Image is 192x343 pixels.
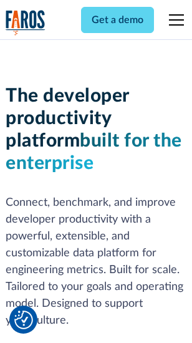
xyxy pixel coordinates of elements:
[14,311,33,329] button: Cookie Settings
[6,10,46,36] img: Logo of the analytics and reporting company Faros.
[161,5,186,35] div: menu
[6,132,182,173] span: built for the enterprise
[81,7,154,33] a: Get a demo
[6,85,186,175] h1: The developer productivity platform
[6,195,186,329] p: Connect, benchmark, and improve developer productivity with a powerful, extensible, and customiza...
[14,311,33,329] img: Revisit consent button
[6,10,46,36] a: home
